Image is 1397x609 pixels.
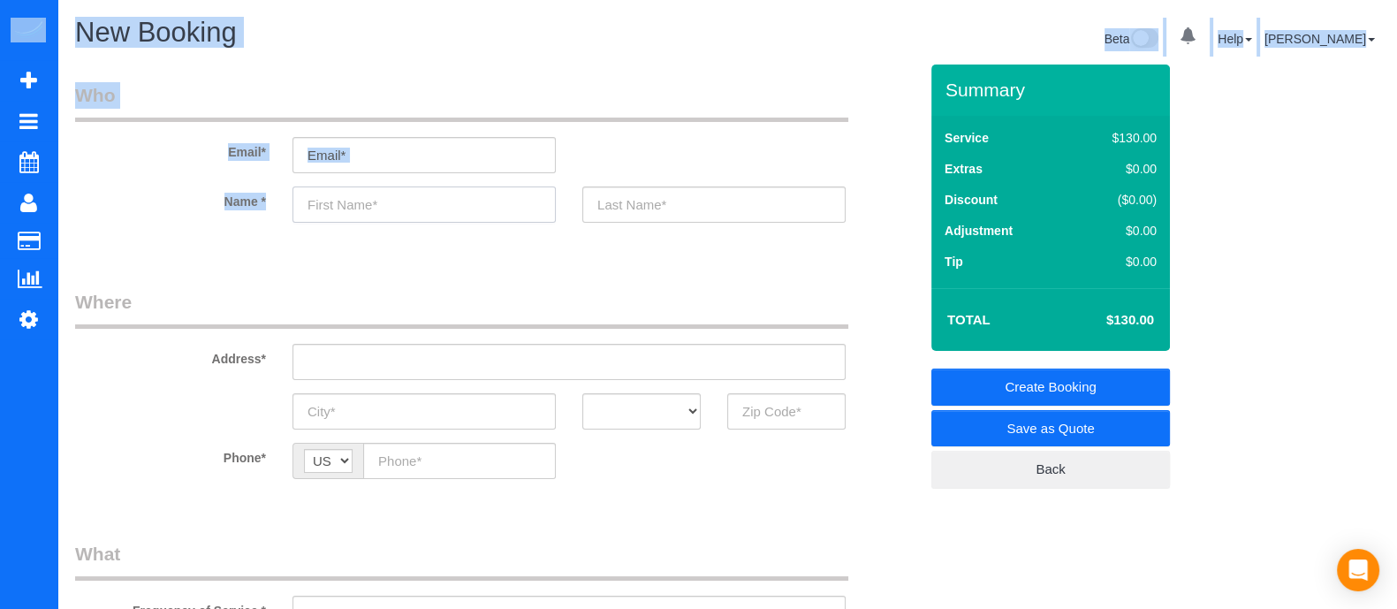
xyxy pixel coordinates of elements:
label: Phone* [62,443,279,467]
input: Last Name* [582,187,846,223]
legend: Where [75,289,848,329]
a: Back [931,451,1170,488]
img: Automaid Logo [11,18,46,42]
span: New Booking [75,17,237,48]
a: Create Booking [931,369,1170,406]
a: Save as Quote [931,410,1170,447]
label: Name * [62,187,279,210]
h4: $130.00 [1053,313,1154,328]
strong: Total [947,312,991,327]
legend: Who [75,82,848,122]
label: Email* [62,137,279,161]
a: Help [1218,32,1252,46]
input: First Name* [292,187,556,223]
input: Zip Code* [727,393,846,430]
div: $0.00 [1074,222,1157,240]
legend: What [75,541,848,581]
label: Address* [62,344,279,368]
div: $130.00 [1074,129,1157,147]
div: Open Intercom Messenger [1337,549,1379,591]
input: City* [292,393,556,430]
label: Tip [945,253,963,270]
div: $0.00 [1074,160,1157,178]
a: Beta [1105,32,1159,46]
img: New interface [1129,28,1158,51]
label: Adjustment [945,222,1013,240]
div: ($0.00) [1074,191,1157,209]
label: Extras [945,160,983,178]
a: [PERSON_NAME] [1264,32,1375,46]
label: Service [945,129,989,147]
h3: Summary [945,80,1161,100]
input: Email* [292,137,556,173]
div: $0.00 [1074,253,1157,270]
input: Phone* [363,443,556,479]
label: Discount [945,191,998,209]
